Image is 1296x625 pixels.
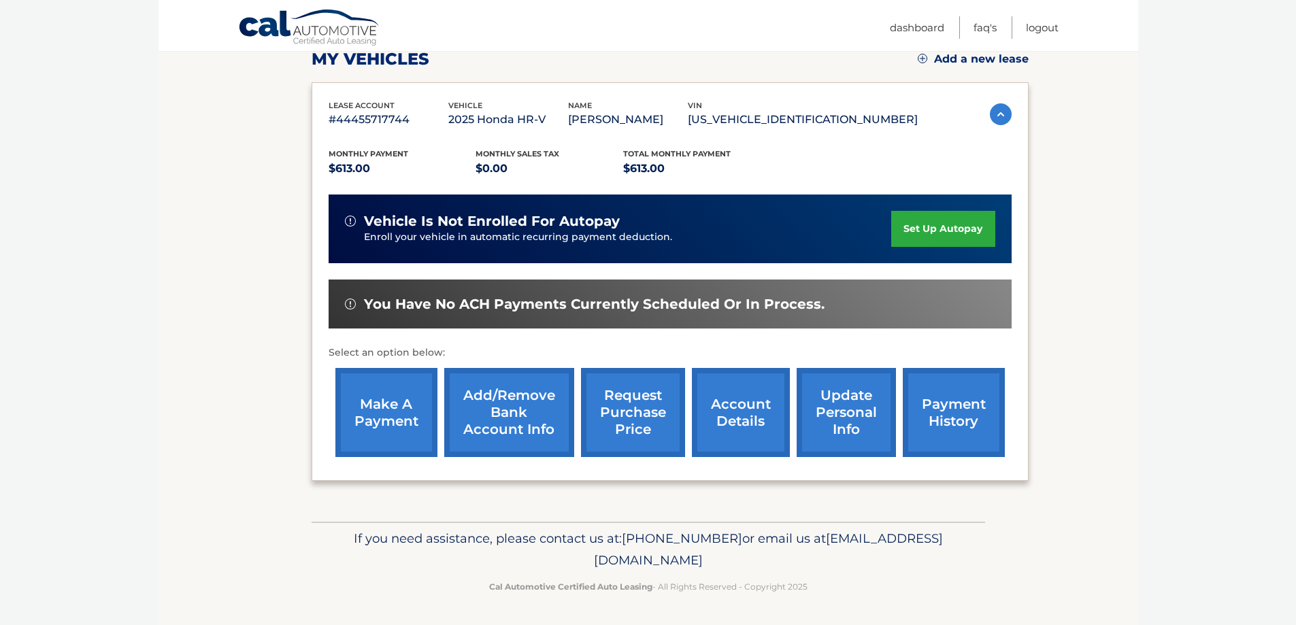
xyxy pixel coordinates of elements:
img: alert-white.svg [345,216,356,226]
p: [PERSON_NAME] [568,110,688,129]
a: request purchase price [581,368,685,457]
span: [PHONE_NUMBER] [622,530,742,546]
strong: Cal Automotive Certified Auto Leasing [489,581,652,592]
span: vin [688,101,702,110]
a: Dashboard [890,16,944,39]
a: account details [692,368,790,457]
span: [EMAIL_ADDRESS][DOMAIN_NAME] [594,530,943,568]
span: vehicle is not enrolled for autopay [364,213,620,230]
span: vehicle [448,101,482,110]
p: Select an option below: [329,345,1012,361]
p: Enroll your vehicle in automatic recurring payment deduction. [364,230,892,245]
p: - All Rights Reserved - Copyright 2025 [320,579,976,594]
a: Cal Automotive [238,9,381,48]
h2: my vehicles [312,49,429,69]
img: accordion-active.svg [990,103,1012,125]
a: payment history [903,368,1005,457]
a: set up autopay [891,211,995,247]
span: Monthly sales Tax [476,149,559,158]
p: #44455717744 [329,110,448,129]
a: Logout [1026,16,1059,39]
p: 2025 Honda HR-V [448,110,568,129]
a: Add/Remove bank account info [444,368,574,457]
p: $613.00 [623,159,771,178]
a: FAQ's [974,16,997,39]
span: You have no ACH payments currently scheduled or in process. [364,296,825,313]
img: add.svg [918,54,927,63]
span: lease account [329,101,395,110]
p: [US_VEHICLE_IDENTIFICATION_NUMBER] [688,110,918,129]
img: alert-white.svg [345,299,356,309]
a: update personal info [797,368,896,457]
span: name [568,101,592,110]
a: Add a new lease [918,52,1029,66]
span: Total Monthly Payment [623,149,731,158]
a: make a payment [335,368,437,457]
p: $0.00 [476,159,623,178]
span: Monthly Payment [329,149,408,158]
p: $613.00 [329,159,476,178]
p: If you need assistance, please contact us at: or email us at [320,528,976,571]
